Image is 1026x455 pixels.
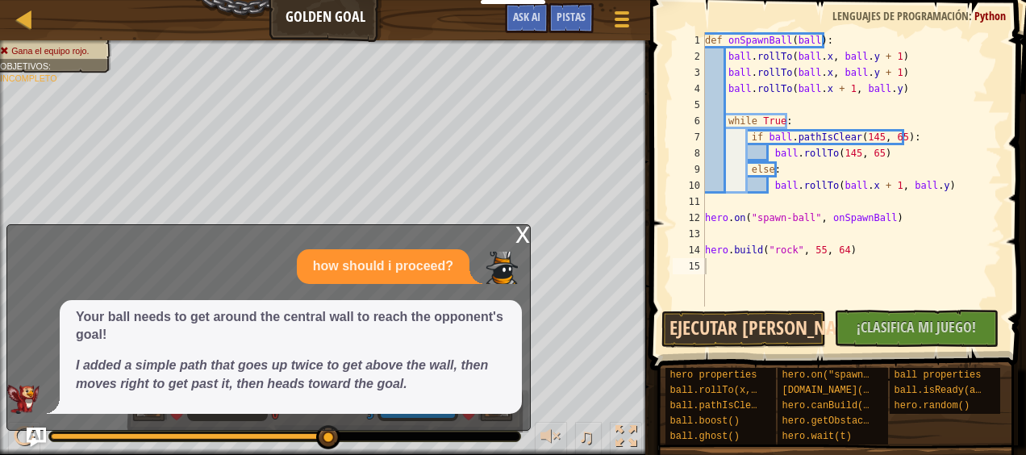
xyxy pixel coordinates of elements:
[782,369,921,381] span: hero.on("spawn-ball", f)
[782,431,851,442] span: hero.wait(t)
[602,3,642,41] button: Mostrar menú de juego
[673,177,705,194] div: 10
[669,369,757,381] span: hero properties
[673,258,705,274] div: 15
[969,8,974,23] span: :
[27,428,46,447] button: Ask AI
[673,242,705,258] div: 14
[894,369,981,381] span: ball properties
[832,8,969,23] span: Lenguajes de programación
[673,161,705,177] div: 9
[857,317,976,337] span: ¡Clasifica Mi Juego!
[669,415,739,427] span: ball.boost()
[673,113,705,129] div: 6
[782,385,927,396] span: [DOMAIN_NAME](type, x, y)
[535,422,567,455] button: Ajustar el volúmen
[673,97,705,113] div: 5
[7,385,40,414] img: AI
[673,145,705,161] div: 8
[669,385,768,396] span: ball.rollTo(x, y)
[894,400,970,411] span: hero.random()
[515,225,530,241] div: x
[782,415,921,427] span: hero.getObstacleAt(x, y)
[673,226,705,242] div: 13
[673,32,705,48] div: 1
[313,257,453,276] p: how should i proceed?
[8,422,40,455] button: Ctrl + P: Play
[673,81,705,97] div: 4
[578,424,594,449] span: ♫
[673,194,705,210] div: 11
[48,61,51,71] span: :
[76,308,506,345] p: Your ball needs to get around the central wall to reach the opponent's goal!
[661,311,826,348] button: Ejecutar [PERSON_NAME]↵
[76,358,488,390] em: I added a simple path that goes up twice to get above the wall, then moves right to get past it, ...
[673,210,705,226] div: 12
[669,431,739,442] span: ball.ghost()
[11,46,89,56] span: Gana el equipo rojo.
[673,48,705,65] div: 2
[557,9,586,24] span: Pistas
[673,65,705,81] div: 3
[610,422,642,455] button: Cambia a pantalla completa.
[575,422,603,455] button: ♫
[505,3,548,33] button: Ask AI
[486,252,518,284] img: Player
[894,385,1016,396] span: ball.isReady(ability)
[782,400,892,411] span: hero.canBuild(x, y)
[834,310,999,347] button: ¡Clasifica Mi Juego!
[673,129,705,145] div: 7
[974,8,1006,23] span: Python
[669,400,797,411] span: ball.pathIsClear(x, y)
[513,9,540,24] span: Ask AI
